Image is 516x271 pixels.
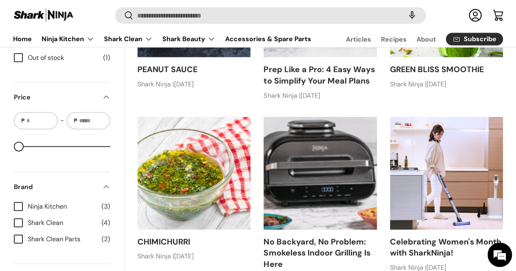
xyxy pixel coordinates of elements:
a: Home [13,31,32,46]
summary: Price [14,82,110,112]
span: Subscribe [464,36,496,42]
span: ₱ [73,116,78,125]
span: (4) [102,218,110,227]
a: Accessories & Spare Parts [225,31,311,46]
span: Shark Clean Parts [28,234,97,244]
a: Celebrating Women's Month with SharkNinja! [390,236,501,258]
a: Prep Like a Pro: 4 Easy Ways to Simplify Your Meal Plans [264,64,374,86]
summary: Brand [14,172,110,201]
nav: Primary [13,31,311,47]
a: GREEN BLISS SMOOTHIE [390,64,484,75]
a: CHIMICHURRI [137,236,190,247]
span: (1) [103,53,110,62]
img: https://sharkninja.com.ph/collections/grills/products/ninja-foodi-smart-xl-grill-air-fryer-ag551ph [264,117,376,230]
a: About [416,31,436,47]
textarea: Type your message and hit 'Enter' [4,183,155,211]
summary: Shark Beauty [157,31,220,47]
span: - [60,116,64,126]
img: https://sharkninja.com.ph/collections/blenders-food-processors/products/ninja-foodi-power-blender... [137,117,250,230]
span: ₱ [20,116,26,125]
img: Shark Ninja Philippines [13,7,74,23]
span: Out of stock [28,53,98,62]
summary: Shark Clean [99,31,157,47]
span: We're online! [47,83,113,165]
div: Chat with us now [42,46,137,56]
div: Minimize live chat window [134,4,153,24]
a: Articles [346,31,371,47]
a: No Backyard, No Problem: Smokeless Indoor Grilling Is Here [264,236,370,269]
span: (2) [102,234,110,244]
span: Brand [14,182,97,192]
a: Recipes [381,31,407,47]
span: Ninja Kitchen [28,201,97,211]
span: Price [14,92,97,102]
a: PEANUT SAUCE [137,64,197,75]
img: Celebrating Women's Month with SharkNinja! [390,117,503,230]
speech-search-button: Search by voice [399,7,425,24]
summary: Ninja Kitchen [37,31,99,47]
span: Shark Clean [28,218,97,227]
span: (3) [102,201,110,211]
a: Subscribe [446,33,503,45]
nav: Secondary [326,31,503,47]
